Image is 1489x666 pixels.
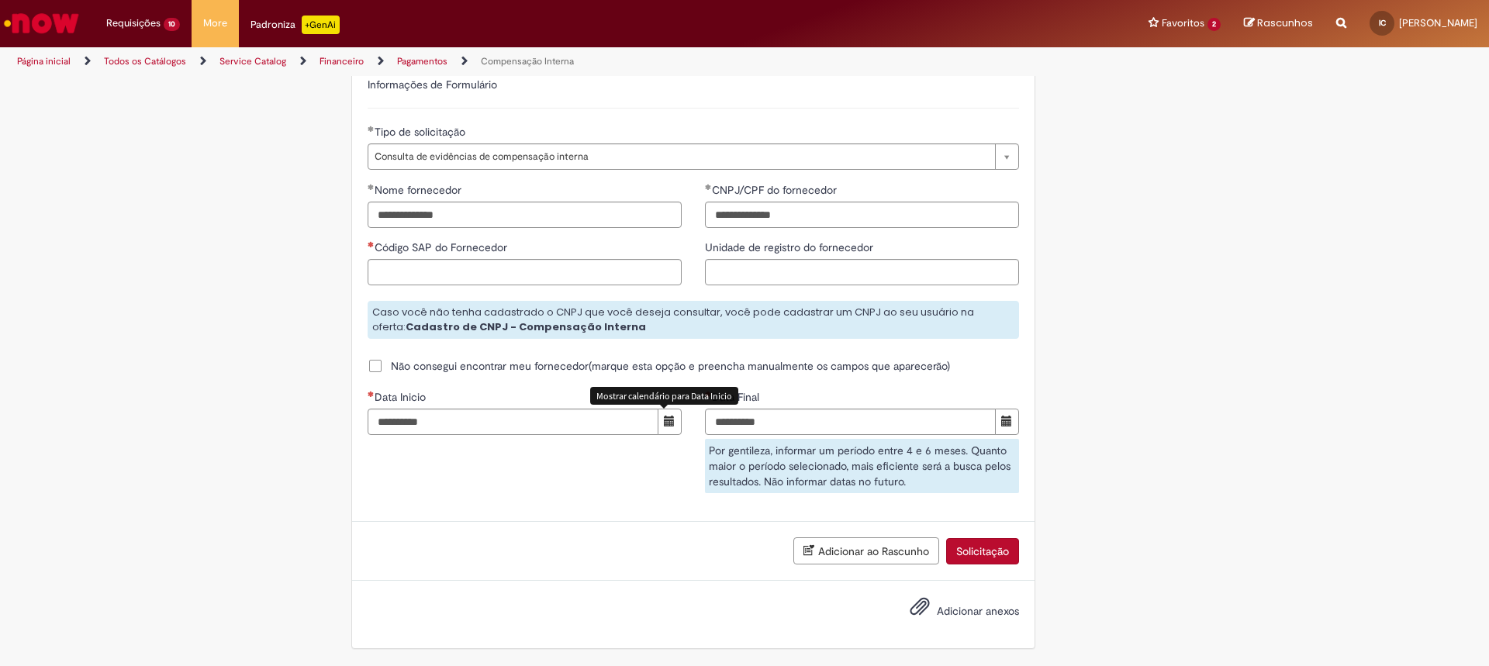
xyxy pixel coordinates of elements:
a: Rascunhos [1244,16,1313,31]
input: Unidade de registro do fornecedor [705,259,1019,285]
a: Página inicial [17,55,71,67]
a: Service Catalog [219,55,286,67]
span: Código SAP do Fornecedor [375,240,510,254]
span: CNPJ/CPF do fornecedor [712,183,840,197]
span: Não consegui encontrar meu fornecedor(marque esta opção e preencha manualmente os campos que apar... [391,358,950,374]
input: CNPJ/CPF do fornecedor [705,202,1019,228]
a: Compensação Interna [481,55,574,67]
div: Mostrar calendário para Data Inicio [590,387,738,405]
span: IC [1379,18,1386,28]
div: Caso você não tenha cadastrado o CNPJ que você deseja consultar, você pode cadastrar um CNPJ ao s... [368,301,1019,339]
span: Favoritos [1162,16,1204,31]
input: Data Inicio [368,409,658,435]
a: Pagamentos [397,55,447,67]
button: Mostrar calendário para Data Final [995,409,1019,435]
span: Consulta de evidências de compensação interna [375,144,987,169]
span: Rascunhos [1257,16,1313,30]
input: Código SAP do Fornecedor [368,259,682,285]
span: Obrigatório Preenchido [705,184,712,190]
button: Adicionar anexos [906,592,934,628]
span: 10 [164,18,180,31]
span: [PERSON_NAME] [1399,16,1477,29]
span: Adicionar anexos [937,605,1019,619]
span: 2 [1207,18,1221,31]
button: Adicionar ao Rascunho [793,537,939,564]
span: Data Inicio [375,390,429,404]
button: Mostrar calendário para Data Inicio [658,409,682,435]
input: Nome fornecedor [368,202,682,228]
span: More [203,16,227,31]
span: Necessários [368,391,375,397]
div: Por gentileza, informar um período entre 4 e 6 meses. Quanto maior o período selecionado, mais ef... [705,439,1019,493]
input: Data Final [705,409,996,435]
span: Requisições [106,16,161,31]
label: Informações de Formulário [368,78,497,91]
ul: Trilhas de página [12,47,981,76]
span: Nome fornecedor [375,183,465,197]
span: Unidade de registro do fornecedor [705,240,876,254]
a: Todos os Catálogos [104,55,186,67]
p: +GenAi [302,16,340,34]
img: ServiceNow [2,8,81,39]
button: Solicitação [946,538,1019,564]
span: Necessários [368,241,375,247]
span: Obrigatório Preenchido [368,184,375,190]
span: Tipo de solicitação [375,125,468,139]
span: Obrigatório Preenchido [368,126,375,132]
a: Financeiro [320,55,364,67]
div: Padroniza [250,16,340,34]
strong: Cadastro de CNPJ - Compensação Interna [406,319,646,334]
